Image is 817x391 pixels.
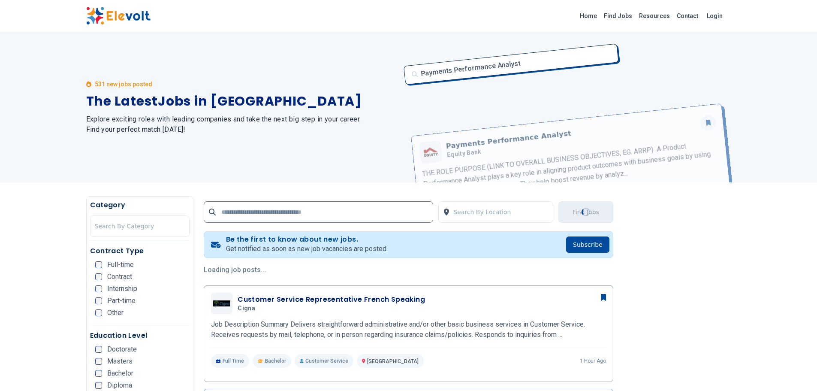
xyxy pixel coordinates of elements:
span: Doctorate [107,346,137,353]
input: Diploma [95,382,102,389]
input: Bachelor [95,370,102,377]
input: Full-time [95,261,102,268]
span: Other [107,309,124,316]
input: Other [95,309,102,316]
span: Part-time [107,297,136,304]
span: Internship [107,285,137,292]
button: Find JobsLoading... [558,201,613,223]
p: Full Time [211,354,249,368]
span: [GEOGRAPHIC_DATA] [367,358,419,364]
a: Contact [673,9,702,23]
h4: Be the first to know about new jobs. [226,235,388,244]
input: Masters [95,358,102,365]
h5: Category [90,200,190,210]
span: Bachelor [265,358,286,364]
img: Cigna [213,300,230,306]
h5: Contract Type [90,246,190,256]
p: Customer Service [295,354,353,368]
input: Contract [95,273,102,280]
h5: Education Level [90,330,190,341]
span: Diploma [107,382,132,389]
a: Home [576,9,600,23]
iframe: Chat Widget [774,350,817,391]
p: Loading job posts... [204,265,613,275]
span: Cigna [238,305,255,312]
p: 1 hour ago [580,358,606,364]
a: Login [702,7,728,24]
a: Resources [636,9,673,23]
h2: Explore exciting roles with leading companies and take the next big step in your career. Find you... [86,114,398,135]
h1: The Latest Jobs in [GEOGRAPHIC_DATA] [86,94,398,109]
a: CignaCustomer Service Representative French SpeakingCignaJob Description Summary Delivers straigh... [211,293,606,368]
span: Full-time [107,261,134,268]
p: Job Description Summary Delivers straightforward administrative and/or other basic business servi... [211,319,606,340]
p: Get notified as soon as new job vacancies are posted. [226,244,388,254]
span: Masters [107,358,133,365]
a: Find Jobs [600,9,636,23]
input: Doctorate [95,346,102,353]
p: 531 new jobs posted [95,80,152,88]
div: Loading... [580,206,591,218]
h3: Customer Service Representative French Speaking [238,294,425,305]
span: Bachelor [107,370,133,377]
button: Subscribe [566,236,609,253]
input: Internship [95,285,102,292]
span: Contract [107,273,132,280]
input: Part-time [95,297,102,304]
img: Elevolt [86,7,151,25]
